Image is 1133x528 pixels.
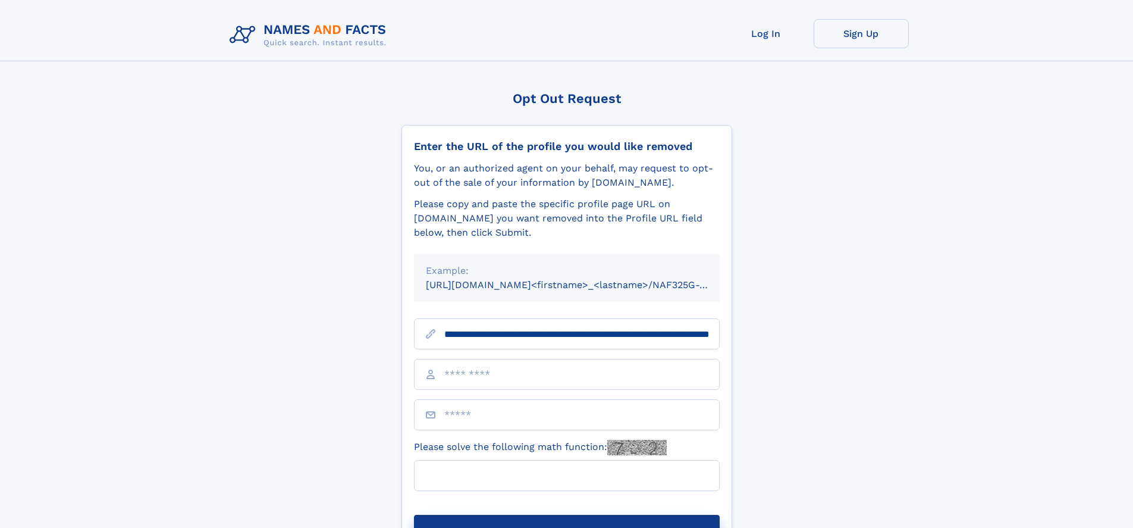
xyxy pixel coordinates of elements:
[401,91,732,106] div: Opt Out Request
[426,264,708,278] div: Example:
[414,161,720,190] div: You, or an authorized agent on your behalf, may request to opt-out of the sale of your informatio...
[414,140,720,153] div: Enter the URL of the profile you would like removed
[718,19,814,48] a: Log In
[814,19,909,48] a: Sign Up
[414,197,720,240] div: Please copy and paste the specific profile page URL on [DOMAIN_NAME] you want removed into the Pr...
[414,440,667,455] label: Please solve the following math function:
[426,279,742,290] small: [URL][DOMAIN_NAME]<firstname>_<lastname>/NAF325G-xxxxxxxx
[225,19,396,51] img: Logo Names and Facts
